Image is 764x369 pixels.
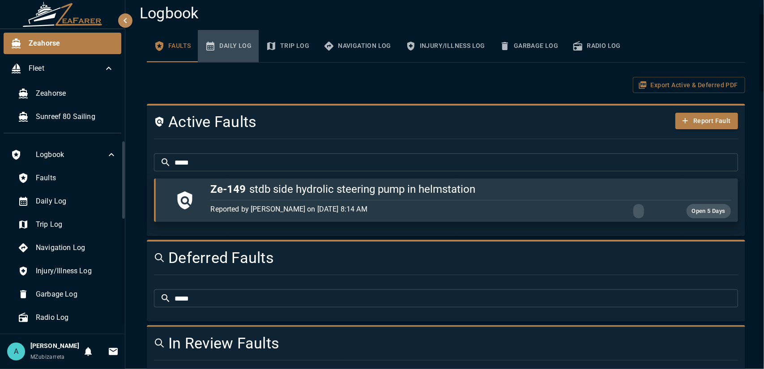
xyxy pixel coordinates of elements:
p: Reported by [PERSON_NAME] on [DATE] 8:14 AM [210,204,557,215]
div: Daily Log [11,191,124,212]
button: Trip Log [259,30,316,62]
button: Daily Log [198,30,259,62]
span: Sunreef 80 Sailing [36,111,114,122]
div: basic tabs example [147,30,745,62]
div: Radio Log [11,307,124,328]
span: Zeahorse [29,38,114,49]
button: Ze-149stdb side hydrolic steering pump in helmstationReported by [PERSON_NAME] on [DATE] 8:14 AMO... [154,178,738,222]
div: A [7,343,25,361]
div: Sunreef 80 Sailing [11,106,121,127]
h4: Deferred Faults [154,249,640,267]
span: Fleet [29,63,103,74]
h6: [PERSON_NAME] [30,341,79,351]
span: Injury/Illness Log [36,266,117,276]
h5: stdb side hydrolic steering pump in helmstation [210,182,730,196]
button: Garbage Log [492,30,565,62]
button: Report Fault [675,113,738,129]
span: MZubizarreta [30,354,65,360]
div: Zeahorse [11,83,121,104]
button: Export Active & Deferred PDF [633,77,745,93]
div: Fleet [4,58,121,79]
span: Zeahorse [36,88,114,99]
div: Faults [11,167,124,189]
span: Logbook [36,149,106,160]
button: Radio Log [565,30,628,62]
span: Navigation Log [36,242,117,253]
h4: Active Faults [154,113,640,131]
button: Navigation Log [316,30,398,62]
h4: Logbook [140,4,745,23]
div: Navigation Log [11,237,124,259]
div: Zeahorse [4,33,121,54]
span: Faults [36,173,117,183]
img: ZeaFarer Logo [22,2,103,27]
button: Faults [147,30,198,62]
span: Radio Log [36,312,117,323]
button: Notifications [79,343,97,361]
span: Garbage Log [36,289,117,300]
button: Injury/Illness Log [398,30,492,62]
h4: In Review Faults [154,334,640,353]
div: Trip Log [11,214,124,235]
span: Ze-149 [210,183,246,195]
div: Garbage Log [11,284,124,305]
button: Invitations [104,343,122,361]
div: Injury/Illness Log [11,260,124,282]
div: Logbook [4,144,124,165]
span: Daily Log [36,196,117,207]
span: Open 5 Days [687,206,731,216]
span: Trip Log [36,219,117,230]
